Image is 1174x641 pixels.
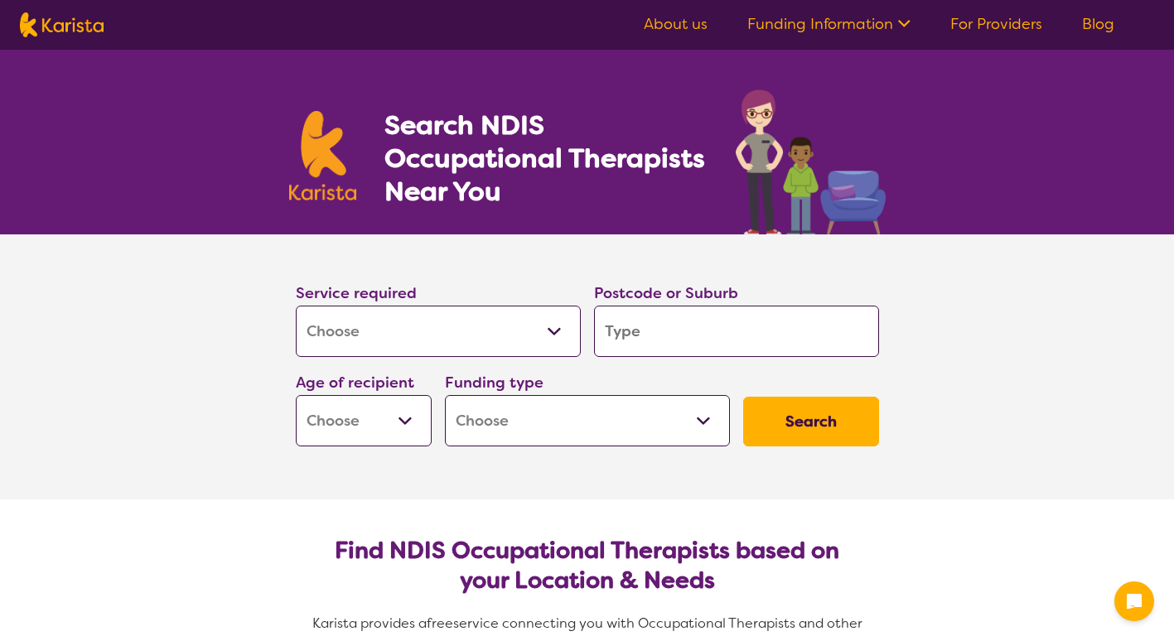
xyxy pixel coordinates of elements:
[736,89,886,234] img: occupational-therapy
[289,111,357,200] img: Karista logo
[950,14,1042,34] a: For Providers
[427,614,453,632] span: free
[296,283,417,303] label: Service required
[747,14,911,34] a: Funding Information
[644,14,708,34] a: About us
[743,397,879,446] button: Search
[296,373,414,393] label: Age of recipient
[1082,14,1114,34] a: Blog
[384,108,707,208] h1: Search NDIS Occupational Therapists Near You
[445,373,544,393] label: Funding type
[594,283,738,303] label: Postcode or Suburb
[594,306,879,357] input: Type
[312,614,427,632] span: Karista provides a
[20,12,104,37] img: Karista logo
[309,536,866,595] h2: Find NDIS Occupational Therapists based on your Location & Needs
